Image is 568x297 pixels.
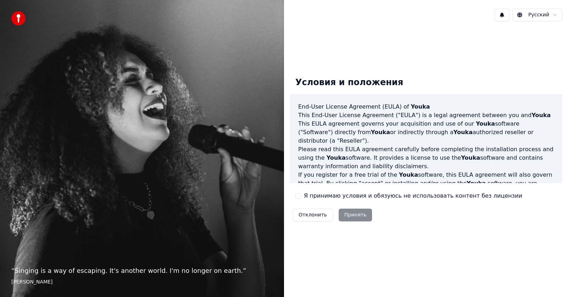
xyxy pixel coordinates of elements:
[11,279,273,286] footer: [PERSON_NAME]
[298,145,554,171] p: Please read this EULA agreement carefully before completing the installation process and using th...
[371,129,390,136] span: Youka
[531,112,551,119] span: Youka
[453,129,473,136] span: Youka
[11,266,273,276] p: “ Singing is a way of escaping. It's another world. I'm no longer on earth. ”
[298,103,554,111] h3: End-User License Agreement (EULA) of
[298,111,554,120] p: This End-User License Agreement ("EULA") is a legal agreement between you and
[304,192,522,200] label: Я принимаю условия и обязуюсь не использовать контент без лицензии
[476,120,495,127] span: Youka
[411,103,430,110] span: Youka
[293,209,333,221] button: Отклонить
[327,154,346,161] span: Youka
[298,120,554,145] p: This EULA agreement governs your acquisition and use of our software ("Software") directly from o...
[298,171,554,205] p: If you register for a free trial of the software, this EULA agreement will also govern that trial...
[399,171,418,178] span: Youka
[467,180,486,187] span: Youka
[11,11,26,26] img: youka
[461,154,480,161] span: Youka
[290,71,409,94] div: Условия и положения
